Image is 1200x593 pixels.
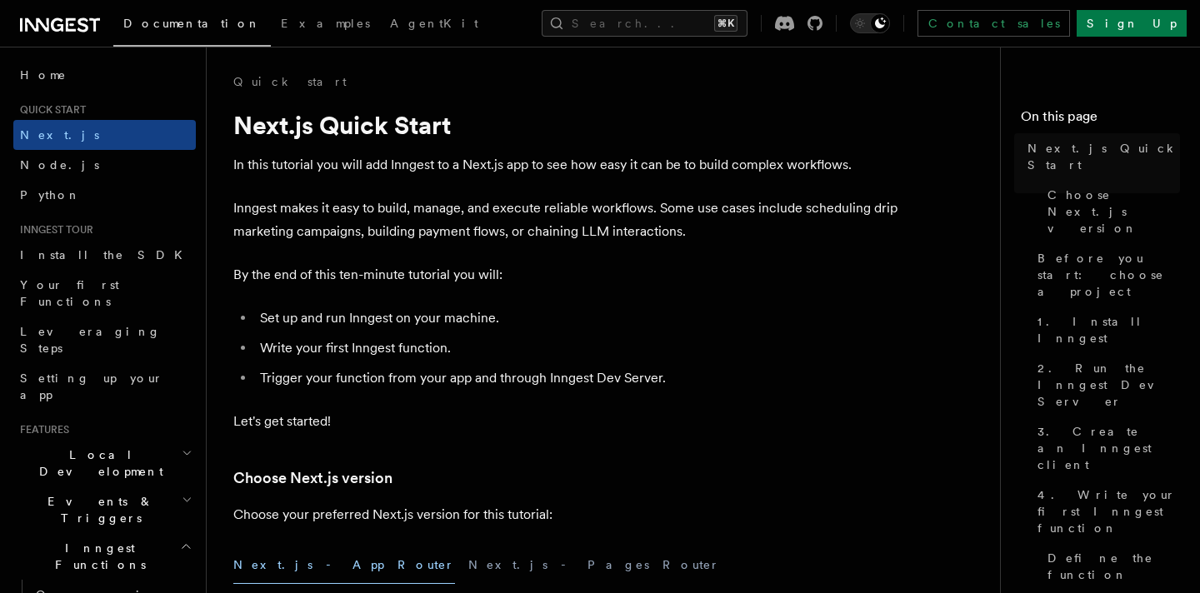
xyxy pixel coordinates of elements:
[1037,423,1180,473] span: 3. Create an Inngest client
[13,103,86,117] span: Quick start
[13,533,196,580] button: Inngest Functions
[255,306,900,330] li: Set up and run Inngest on your machine.
[380,5,488,45] a: AgentKit
[20,325,161,355] span: Leveraging Steps
[233,546,455,584] button: Next.js - App Router
[13,180,196,210] a: Python
[20,67,67,83] span: Home
[13,223,93,237] span: Inngest tour
[1031,480,1180,543] a: 4. Write your first Inngest function
[13,540,180,573] span: Inngest Functions
[13,270,196,316] a: Your first Functions
[233,110,900,140] h1: Next.js Quick Start
[13,150,196,180] a: Node.js
[13,446,182,480] span: Local Development
[1037,486,1180,536] span: 4. Write your first Inngest function
[1021,133,1180,180] a: Next.js Quick Start
[233,410,900,433] p: Let's get started!
[1031,353,1180,416] a: 2. Run the Inngest Dev Server
[13,120,196,150] a: Next.js
[468,546,720,584] button: Next.js - Pages Router
[1037,313,1180,346] span: 1. Install Inngest
[13,440,196,486] button: Local Development
[1037,360,1180,410] span: 2. Run the Inngest Dev Server
[281,17,370,30] span: Examples
[13,240,196,270] a: Install the SDK
[233,153,900,177] p: In this tutorial you will add Inngest to a Next.js app to see how easy it can be to build complex...
[850,13,890,33] button: Toggle dark mode
[1047,550,1180,583] span: Define the function
[271,5,380,45] a: Examples
[1021,107,1180,133] h4: On this page
[1047,187,1180,237] span: Choose Next.js version
[255,336,900,360] li: Write your first Inngest function.
[390,17,478,30] span: AgentKit
[20,128,99,142] span: Next.js
[20,371,163,401] span: Setting up your app
[13,493,182,526] span: Events & Triggers
[233,197,900,243] p: Inngest makes it easy to build, manage, and execute reliable workflows. Some use cases include sc...
[542,10,747,37] button: Search...⌘K
[1031,416,1180,480] a: 3. Create an Inngest client
[1027,140,1180,173] span: Next.js Quick Start
[13,363,196,410] a: Setting up your app
[123,17,261,30] span: Documentation
[13,316,196,363] a: Leveraging Steps
[20,248,192,262] span: Install the SDK
[13,423,69,436] span: Features
[917,10,1070,37] a: Contact sales
[233,263,900,287] p: By the end of this ten-minute tutorial you will:
[1077,10,1187,37] a: Sign Up
[113,5,271,47] a: Documentation
[1031,243,1180,306] a: Before you start: choose a project
[1031,306,1180,353] a: 1. Install Inngest
[1041,180,1180,243] a: Choose Next.js version
[13,60,196,90] a: Home
[255,366,900,390] li: Trigger your function from your app and through Inngest Dev Server.
[233,466,392,490] a: Choose Next.js version
[233,73,347,90] a: Quick start
[1041,543,1180,590] a: Define the function
[1037,250,1180,300] span: Before you start: choose a project
[233,503,900,526] p: Choose your preferred Next.js version for this tutorial:
[13,486,196,533] button: Events & Triggers
[20,188,81,202] span: Python
[20,158,99,172] span: Node.js
[20,278,119,308] span: Your first Functions
[714,15,737,32] kbd: ⌘K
